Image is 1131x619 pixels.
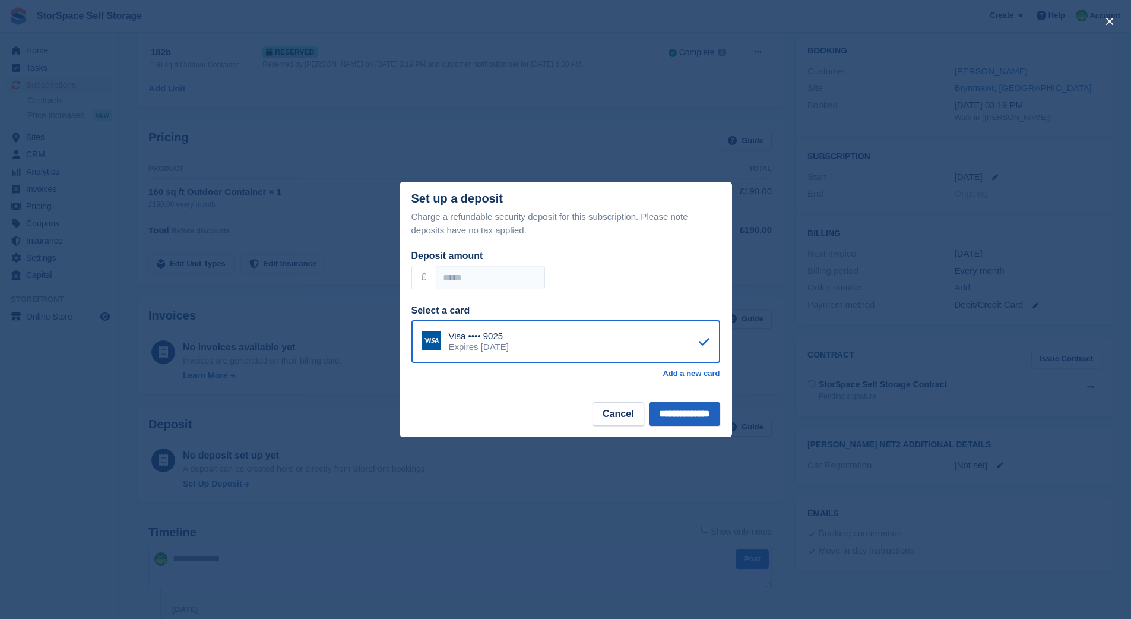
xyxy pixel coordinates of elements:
button: Cancel [593,402,644,426]
div: Select a card [411,304,720,318]
label: Deposit amount [411,251,483,261]
div: Set up a deposit [411,192,503,206]
button: close [1100,12,1119,31]
p: Charge a refundable security deposit for this subscription. Please note deposits have no tax appl... [411,210,720,237]
a: Add a new card [663,369,720,378]
img: Visa Logo [422,331,441,350]
div: Expires [DATE] [449,342,509,352]
div: Visa •••• 9025 [449,331,509,342]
